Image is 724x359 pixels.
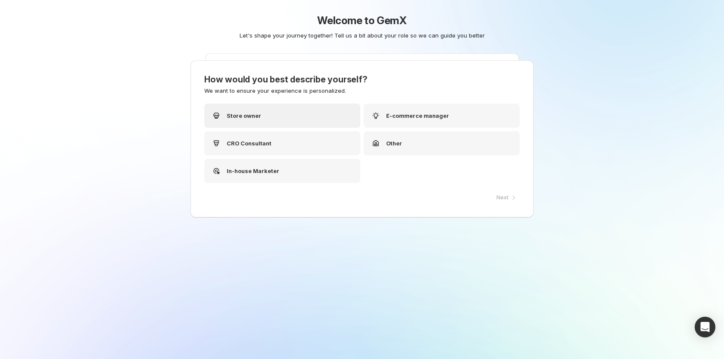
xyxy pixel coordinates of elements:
p: E-commerce manager [386,111,449,120]
p: Other [386,139,402,148]
div: Open Intercom Messenger [695,317,715,337]
p: Store owner [227,111,261,120]
p: CRO Consultant [227,139,271,148]
p: Let's shape your journey together! Tell us a bit about your role so we can guide you better [161,31,563,40]
h3: How would you best describe yourself? [204,74,520,85]
h1: Welcome to GemX [157,14,567,28]
span: We want to ensure your experience is personalized. [204,87,346,94]
p: In-house Marketer [227,167,279,175]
